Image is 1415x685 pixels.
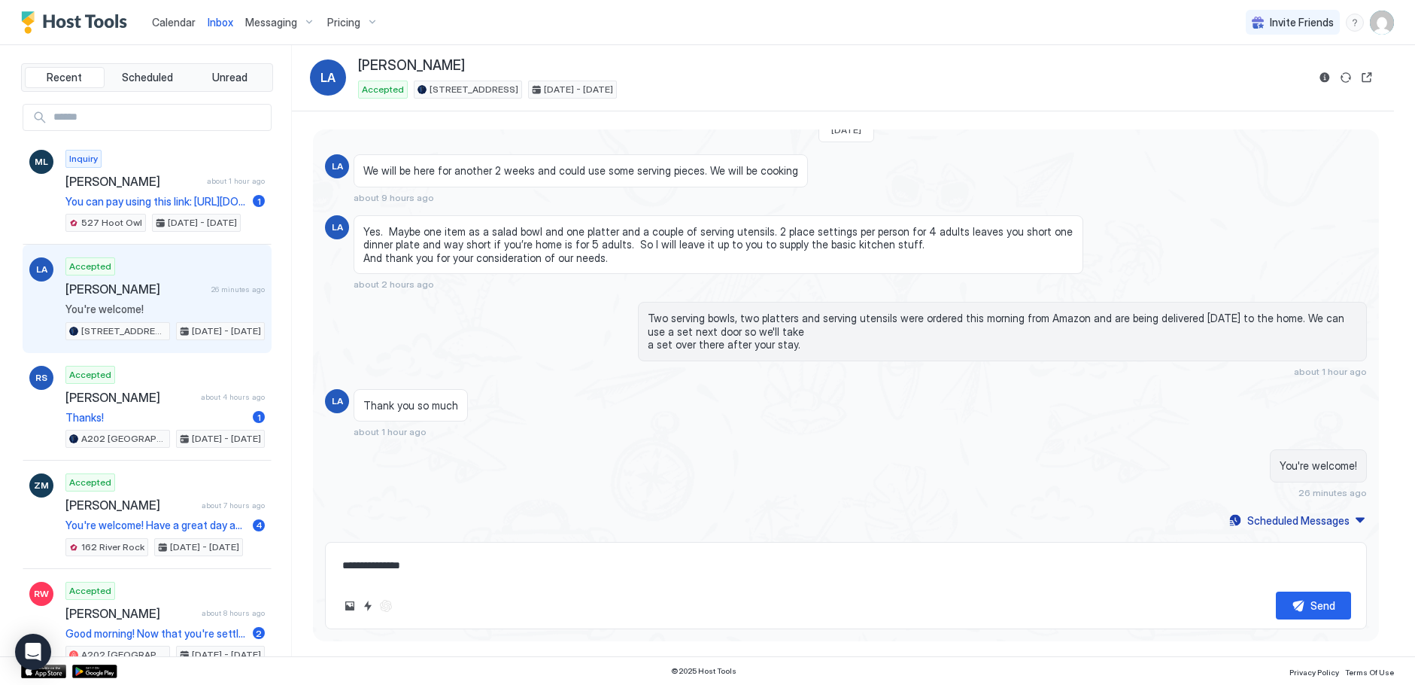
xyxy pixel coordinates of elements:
[122,71,173,84] span: Scheduled
[1270,16,1334,29] span: Invite Friends
[208,16,233,29] span: Inbox
[47,105,271,130] input: Input Field
[65,195,247,209] span: You can pay using this link: [URL][DOMAIN_NAME]
[354,279,434,290] span: about 2 hours ago
[257,196,261,207] span: 1
[36,263,47,276] span: LA
[211,285,265,294] span: 26 minutes ago
[170,540,239,554] span: [DATE] - [DATE]
[192,648,261,662] span: [DATE] - [DATE]
[256,628,262,639] span: 2
[245,16,297,29] span: Messaging
[1346,14,1364,32] div: menu
[341,597,359,615] button: Upload image
[1289,663,1339,679] a: Privacy Policy
[69,476,111,489] span: Accepted
[320,68,336,87] span: LA
[358,57,465,75] span: [PERSON_NAME]
[354,426,427,437] span: about 1 hour ago
[108,67,187,88] button: Scheduled
[327,16,360,29] span: Pricing
[201,392,265,402] span: about 4 hours ago
[168,216,237,230] span: [DATE] - [DATE]
[354,192,434,203] span: about 9 hours ago
[332,394,343,408] span: LA
[81,324,166,338] span: [STREET_ADDRESS]
[65,174,201,189] span: [PERSON_NAME]
[21,11,134,34] a: Host Tools Logo
[648,312,1358,352] span: Two serving bowls, two platters and serving utensils were ordered this morning from Amazon and ar...
[430,83,518,96] span: [STREET_ADDRESS]
[47,71,82,84] span: Recent
[21,63,273,92] div: tab-group
[65,411,247,425] span: Thanks!
[69,260,111,273] span: Accepted
[1276,592,1351,620] button: Send
[1247,513,1350,528] div: Scheduled Messages
[34,479,49,492] span: ZM
[207,176,265,186] span: about 1 hour ago
[1294,366,1367,377] span: about 1 hour ago
[192,432,261,446] span: [DATE] - [DATE]
[544,83,613,96] span: [DATE] - [DATE]
[15,634,51,670] div: Open Intercom Messenger
[1310,598,1335,613] div: Send
[65,390,195,405] span: [PERSON_NAME]
[81,216,142,230] span: 527 Hoot Owl
[363,164,798,178] span: We will be here for another 2 weeks and could use some serving pieces. We will be cooking
[190,67,269,88] button: Unread
[65,282,205,297] span: [PERSON_NAME]
[25,67,105,88] button: Recent
[1337,68,1355,87] button: Sync reservation
[1345,663,1394,679] a: Terms Of Use
[81,540,144,554] span: 162 River Rock
[208,14,233,30] a: Inbox
[202,501,265,510] span: about 7 hours ago
[363,399,458,413] span: Thank you so much
[65,303,265,316] span: You're welcome!
[21,665,66,678] a: App Store
[65,627,247,641] span: Good morning! Now that you're settled in and getting familiar with the property, we wanted to rem...
[1298,487,1367,498] span: 26 minutes ago
[1370,11,1394,35] div: User profile
[1289,668,1339,677] span: Privacy Policy
[332,160,343,173] span: LA
[69,152,98,166] span: Inquiry
[34,587,49,601] span: RW
[363,225,1073,265] span: Yes. Maybe one item as a salad bowl and one platter and a couple of serving utensils. 2 place set...
[65,606,196,621] span: [PERSON_NAME]
[72,665,117,678] a: Google Play Store
[65,519,247,532] span: You're welcome! Have a great day as well!
[831,124,861,135] span: [DATE]
[65,498,196,513] span: [PERSON_NAME]
[152,16,196,29] span: Calendar
[152,14,196,30] a: Calendar
[362,83,404,96] span: Accepted
[256,519,263,531] span: 4
[69,584,111,598] span: Accepted
[1345,668,1394,677] span: Terms Of Use
[1280,459,1357,473] span: You're welcome!
[257,412,261,423] span: 1
[35,371,47,385] span: RS
[1358,68,1376,87] button: Open reservation
[202,608,265,618] span: about 8 hours ago
[359,597,377,615] button: Quick reply
[69,368,111,382] span: Accepted
[671,666,736,676] span: © 2025 Host Tools
[1227,510,1367,531] button: Scheduled Messages
[1316,68,1334,87] button: Reservation information
[81,432,166,446] span: A202 [GEOGRAPHIC_DATA]
[192,324,261,338] span: [DATE] - [DATE]
[81,648,166,662] span: A202 [GEOGRAPHIC_DATA]
[332,221,343,234] span: LA
[212,71,247,84] span: Unread
[35,155,48,169] span: ML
